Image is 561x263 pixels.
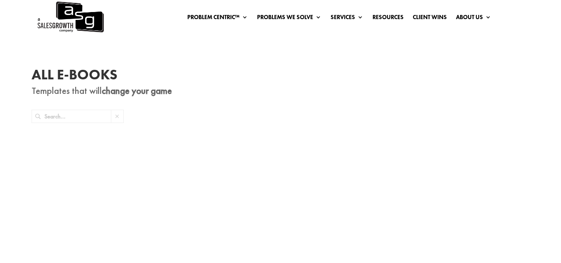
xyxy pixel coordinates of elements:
[413,14,447,23] a: Client Wins
[257,14,321,23] a: Problems We Solve
[372,14,404,23] a: Resources
[32,86,530,96] p: Templates that will
[331,14,363,23] a: Services
[456,14,491,23] a: About Us
[32,68,530,86] h1: All E-Books
[102,84,172,97] strong: change your game
[187,14,248,23] a: Problem Centric™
